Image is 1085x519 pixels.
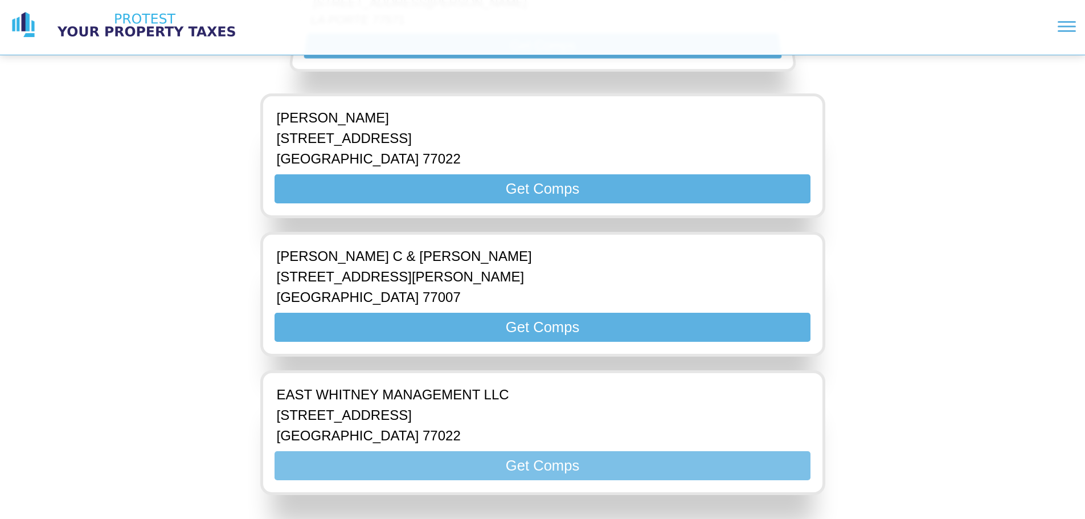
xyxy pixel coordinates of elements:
p: [STREET_ADDRESS] [277,130,461,146]
p: [GEOGRAPHIC_DATA] 77007 [277,289,532,305]
p: [STREET_ADDRESS][PERSON_NAME] [277,269,532,285]
button: Get Comps [275,174,810,203]
p: [PERSON_NAME] C & [PERSON_NAME] [277,248,532,264]
img: logo [9,11,38,39]
img: logo text [47,11,246,39]
p: EAST WHITNEY MANAGEMENT LLC [277,387,509,403]
p: [GEOGRAPHIC_DATA] 77022 [277,428,509,444]
p: [PERSON_NAME] [277,110,461,126]
a: logo logo text [9,11,246,39]
button: Get Comps [275,451,810,480]
p: [STREET_ADDRESS] [277,407,509,423]
p: [GEOGRAPHIC_DATA] 77022 [277,151,461,167]
button: Get Comps [275,313,810,342]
